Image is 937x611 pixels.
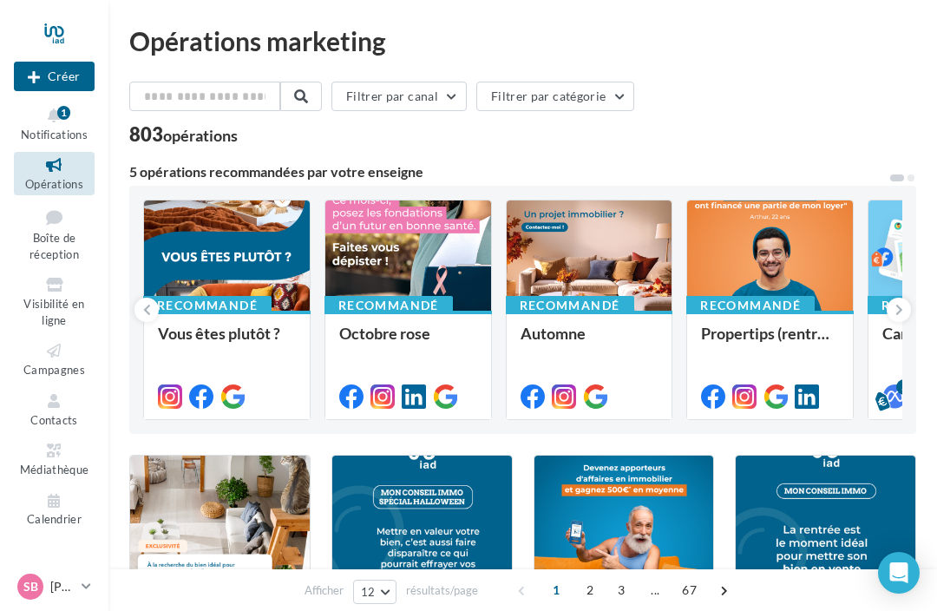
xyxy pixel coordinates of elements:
a: Contacts [14,388,95,430]
span: 2 [576,576,604,604]
a: Calendrier [14,488,95,530]
div: 803 [129,125,238,144]
span: Contacts [30,413,78,427]
a: Boîte de réception [14,202,95,266]
button: Filtrer par canal [331,82,467,111]
p: [PERSON_NAME] [50,578,75,595]
span: Campagnes [23,363,85,377]
button: Notifications 1 [14,102,95,145]
div: Vous êtes plutôt ? [158,325,296,359]
div: Octobre rose [339,325,477,359]
span: Boîte de réception [29,231,79,261]
button: Filtrer par catégorie [476,82,634,111]
span: Médiathèque [20,463,89,476]
div: Propertips (rentrée) [701,325,839,359]
span: 67 [675,576,704,604]
a: Médiathèque [14,437,95,480]
a: Opérations [14,152,95,194]
a: Visibilité en ligne [14,272,95,331]
span: ... [641,576,669,604]
div: Automne [521,325,659,359]
span: Afficher [305,582,344,599]
div: opérations [163,128,238,143]
span: 12 [361,585,376,599]
button: 12 [353,580,397,604]
div: Opérations marketing [129,28,916,54]
a: SB [PERSON_NAME] [14,570,95,603]
div: Recommandé [506,296,634,315]
button: Créer [14,62,95,91]
div: Recommandé [324,296,453,315]
div: 1 [57,106,70,120]
div: Open Intercom Messenger [878,552,920,594]
span: Calendrier [27,513,82,527]
span: 1 [542,576,570,604]
div: Recommandé [143,296,272,315]
div: 5 opérations recommandées par votre enseigne [129,165,888,179]
span: résultats/page [406,582,478,599]
div: 5 [896,379,912,395]
span: Opérations [25,177,83,191]
span: Notifications [21,128,88,141]
span: 3 [607,576,635,604]
span: SB [23,578,38,595]
span: Visibilité en ligne [23,297,84,327]
a: Campagnes [14,338,95,380]
div: Nouvelle campagne [14,62,95,91]
div: Recommandé [686,296,815,315]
